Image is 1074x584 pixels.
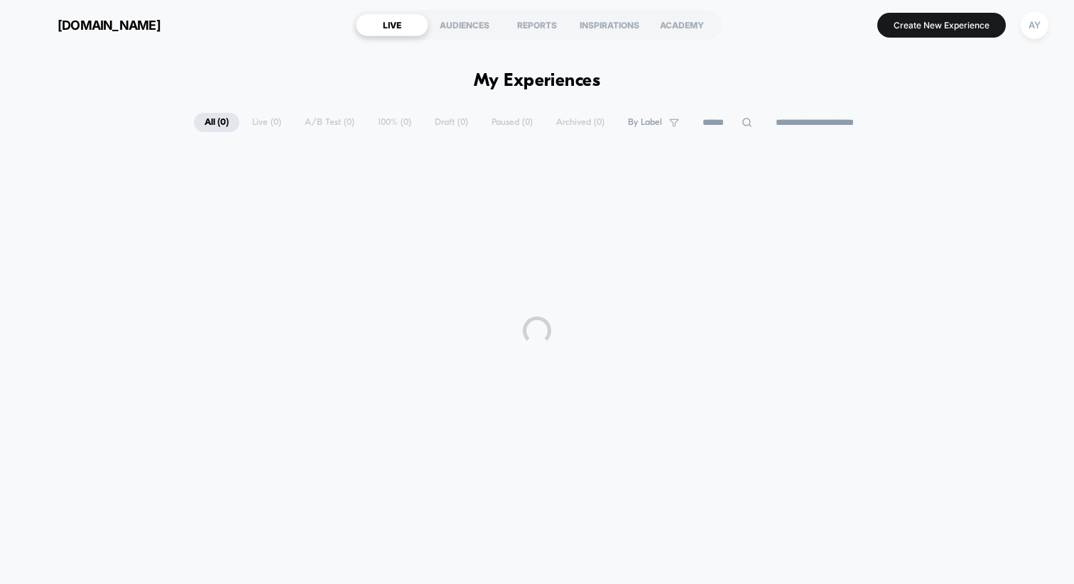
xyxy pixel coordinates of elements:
[628,117,662,128] span: By Label
[1021,11,1048,39] div: AY
[646,13,718,36] div: ACADEMY
[356,13,428,36] div: LIVE
[573,13,646,36] div: INSPIRATIONS
[501,13,573,36] div: REPORTS
[1016,11,1053,40] button: AY
[877,13,1006,38] button: Create New Experience
[474,71,601,92] h1: My Experiences
[58,18,161,33] span: [DOMAIN_NAME]
[428,13,501,36] div: AUDIENCES
[194,113,239,132] span: All ( 0 )
[21,13,165,36] button: [DOMAIN_NAME]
